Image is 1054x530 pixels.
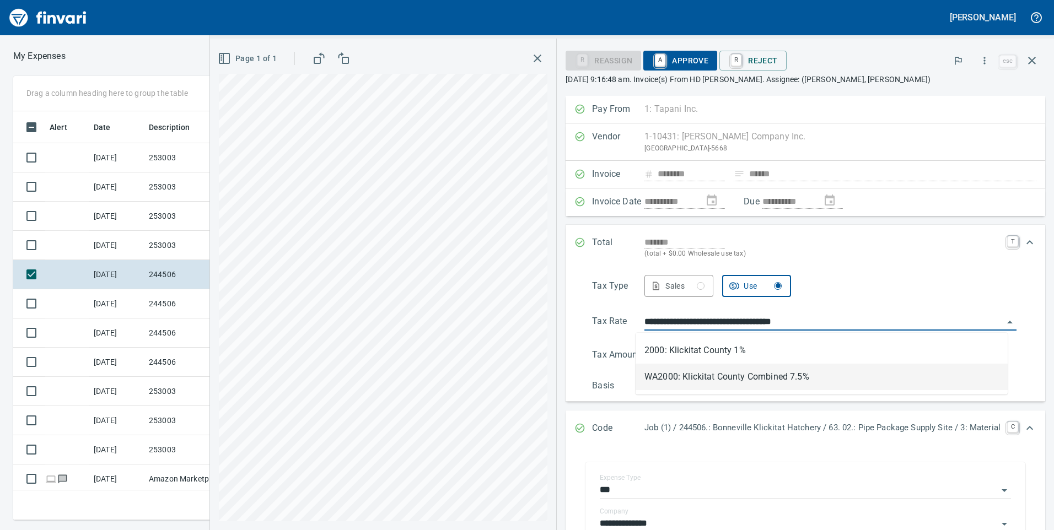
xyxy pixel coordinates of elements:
[592,348,644,361] p: Tax Amount
[592,236,644,259] p: Total
[89,348,144,377] td: [DATE]
[655,54,665,66] a: A
[89,172,144,202] td: [DATE]
[644,421,1001,434] p: Job (1) / 244506.: Bonneville Klickitat Hatchery / 63. 02.: Pipe Package Supply Site / 3: Material
[1007,236,1018,247] a: T
[94,121,125,134] span: Date
[149,121,205,134] span: Description
[946,48,970,73] button: Flag
[89,231,144,260] td: [DATE]
[149,121,190,134] span: Description
[566,271,1045,402] div: Expand
[89,318,144,348] td: [DATE]
[13,50,66,63] p: My Expenses
[216,48,281,69] button: Page 1 of 1
[13,50,66,63] nav: breadcrumb
[744,279,782,293] div: Use
[652,51,708,70] span: Approve
[57,475,68,482] span: Has messages
[144,143,244,172] td: 253003
[89,406,144,435] td: [DATE]
[144,172,244,202] td: 253003
[144,289,244,318] td: 244506
[1002,315,1018,330] button: Close
[643,51,717,71] button: AApprove
[997,47,1045,74] span: Close invoice
[144,202,244,231] td: 253003
[26,88,188,99] p: Drag a column heading here to group the table
[600,474,641,481] label: Expense Type
[1007,421,1018,432] a: C
[947,9,1019,26] button: [PERSON_NAME]
[636,337,1008,364] li: 2000: Klickitat County 1%
[566,410,1045,447] div: Expand
[722,275,791,297] button: Use
[950,12,1016,23] h5: [PERSON_NAME]
[600,508,628,515] label: Company
[972,48,997,73] button: More
[144,318,244,348] td: 244506
[144,260,244,289] td: 244506
[728,51,777,70] span: Reject
[997,483,1012,498] button: Open
[220,52,277,66] span: Page 1 of 1
[7,4,89,31] img: Finvari
[50,121,82,134] span: Alert
[566,55,641,64] div: Reassign
[89,143,144,172] td: [DATE]
[719,51,786,71] button: RReject
[644,248,1001,259] p: (total + $0.00 Wholesale use tax)
[592,421,644,436] p: Code
[89,289,144,318] td: [DATE]
[665,279,705,293] div: Sales
[89,260,144,289] td: [DATE]
[89,377,144,406] td: [DATE]
[144,377,244,406] td: 253003
[89,202,144,231] td: [DATE]
[50,121,67,134] span: Alert
[89,464,144,494] td: [DATE]
[144,231,244,260] td: 253003
[999,55,1016,67] a: esc
[566,225,1045,271] div: Expand
[144,464,244,494] td: Amazon Marketplace [GEOGRAPHIC_DATA] [GEOGRAPHIC_DATA]
[636,364,1008,390] li: WA2000: Klickitat County Combined 7.5%
[731,54,741,66] a: R
[89,435,144,464] td: [DATE]
[592,279,644,297] p: Tax Type
[566,74,1045,85] p: [DATE] 9:16:48 am. Invoice(s) From HD [PERSON_NAME]. Assignee: ([PERSON_NAME], [PERSON_NAME])
[592,379,644,392] p: Basis
[144,406,244,435] td: 253003
[644,275,713,297] button: Sales
[45,475,57,482] span: Online transaction
[94,121,111,134] span: Date
[592,315,644,331] p: Tax Rate
[144,348,244,377] td: 244506
[144,435,244,464] td: 253003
